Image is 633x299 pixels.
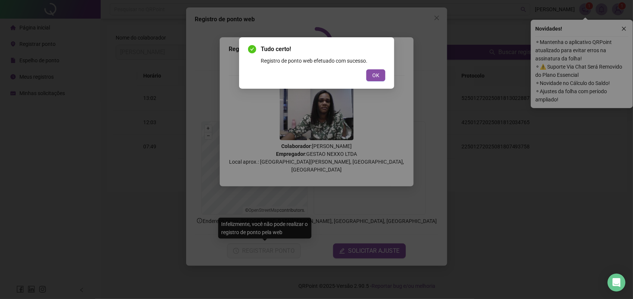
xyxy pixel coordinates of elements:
button: OK [366,69,385,81]
span: check-circle [248,45,256,53]
span: OK [372,71,379,79]
div: Open Intercom Messenger [608,274,626,292]
div: Registro de ponto web efetuado com sucesso. [261,57,385,65]
span: Tudo certo! [261,45,385,54]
